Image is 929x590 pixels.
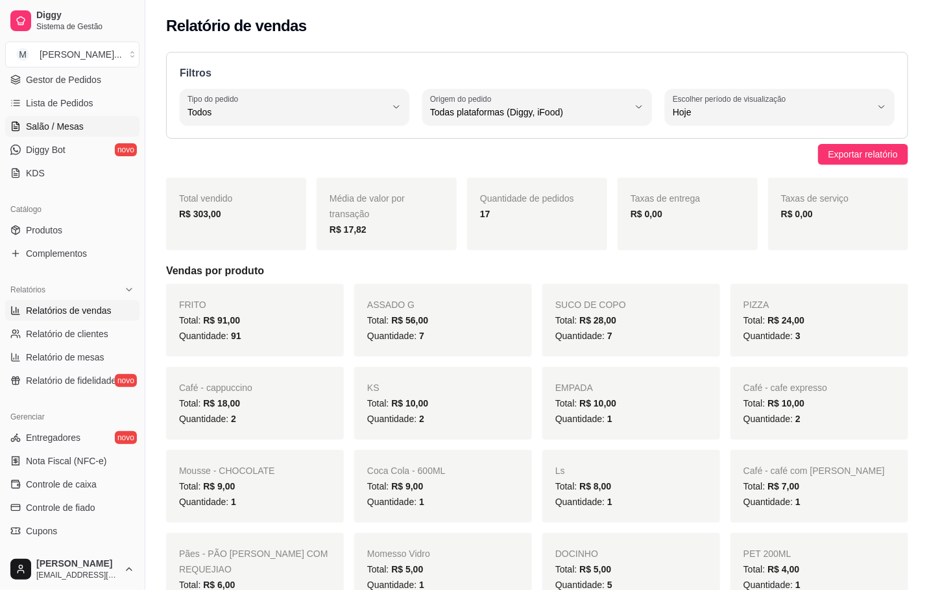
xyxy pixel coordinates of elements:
[391,481,423,491] span: R$ 9,00
[26,327,108,340] span: Relatório de clientes
[743,497,801,507] span: Quantidade:
[26,143,66,156] span: Diggy Bot
[179,497,236,507] span: Quantidade:
[203,580,235,590] span: R$ 6,00
[480,193,574,204] span: Quantidade de pedidos
[579,481,611,491] span: R$ 8,00
[26,224,62,237] span: Produtos
[231,331,241,341] span: 91
[555,300,626,310] span: SUCO DE COPO
[203,315,240,325] span: R$ 91,00
[607,497,612,507] span: 1
[367,383,380,393] span: KS
[179,398,240,408] span: Total:
[26,374,116,387] span: Relatório de fidelidade
[419,580,424,590] span: 1
[203,481,235,491] span: R$ 9,00
[180,89,409,125] button: Tipo do pedidoTodos
[5,497,139,518] a: Controle de fiado
[330,193,405,219] span: Média de valor por transação
[665,89,895,125] button: Escolher período de visualizaçãoHoje
[367,466,446,476] span: Coca Cola - 600ML
[26,304,112,317] span: Relatórios de vendas
[795,331,801,341] span: 3
[422,89,652,125] button: Origem do pedidoTodas plataformas (Diggy, iFood)
[391,398,428,408] span: R$ 10,00
[367,398,428,408] span: Total:
[203,398,240,408] span: R$ 18,00
[673,106,871,119] span: Hoje
[555,466,565,476] span: Ls
[5,474,139,495] a: Controle de caixa
[36,558,119,570] span: [PERSON_NAME]
[5,347,139,368] a: Relatório de mesas
[26,97,93,110] span: Lista de Pedidos
[5,139,139,160] a: Diggy Botnovo
[26,431,80,444] span: Entregadores
[367,481,423,491] span: Total:
[26,73,101,86] span: Gestor de Pedidos
[179,481,235,491] span: Total:
[555,331,612,341] span: Quantidade:
[743,331,801,341] span: Quantidade:
[555,549,598,559] span: DOCINHO
[5,93,139,113] a: Lista de Pedidos
[179,193,233,204] span: Total vendido
[795,580,801,590] span: 1
[607,580,612,590] span: 5
[743,300,769,310] span: PIZZA
[781,193,849,204] span: Taxas de serviço
[743,398,804,408] span: Total:
[26,120,84,133] span: Salão / Mesas
[26,525,57,537] span: Cupons
[166,263,908,279] h5: Vendas por produto
[179,580,235,590] span: Total:
[767,315,804,325] span: R$ 24,00
[5,407,139,427] div: Gerenciar
[36,10,134,21] span: Diggy
[231,414,236,424] span: 2
[367,580,424,590] span: Quantidade:
[419,414,424,424] span: 2
[5,451,139,471] a: Nota Fiscal (NFC-e)
[555,481,611,491] span: Total:
[5,69,139,90] a: Gestor de Pedidos
[36,570,119,580] span: [EMAIL_ADDRESS][DOMAIN_NAME]
[555,414,612,424] span: Quantidade:
[367,414,424,424] span: Quantidade:
[179,331,241,341] span: Quantidade:
[607,414,612,424] span: 1
[367,315,428,325] span: Total:
[5,427,139,448] a: Entregadoresnovo
[5,41,139,67] button: Select a team
[231,497,236,507] span: 1
[367,564,423,574] span: Total:
[767,398,804,408] span: R$ 10,00
[179,315,240,325] span: Total:
[5,220,139,241] a: Produtos
[555,383,593,393] span: EMPADA
[166,16,307,36] h2: Relatório de vendas
[743,549,791,559] span: PET 200ML
[795,497,801,507] span: 1
[367,549,430,559] span: Momesso Vidro
[555,315,616,325] span: Total:
[26,247,87,260] span: Complementos
[5,300,139,321] a: Relatórios de vendas
[40,48,122,61] div: [PERSON_NAME] ...
[555,580,612,590] span: Quantidade:
[555,564,611,574] span: Total:
[5,116,139,137] a: Salão / Mesas
[26,454,106,467] span: Nota Fiscal (NFC-e)
[36,21,134,32] span: Sistema de Gestão
[26,478,97,491] span: Controle de caixa
[430,93,496,104] label: Origem do pedido
[743,580,801,590] span: Quantidade:
[767,481,799,491] span: R$ 7,00
[5,554,139,585] button: [PERSON_NAME][EMAIL_ADDRESS][DOMAIN_NAME]
[607,331,612,341] span: 7
[743,564,799,574] span: Total:
[419,497,424,507] span: 1
[391,315,428,325] span: R$ 56,00
[179,209,221,219] strong: R$ 303,00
